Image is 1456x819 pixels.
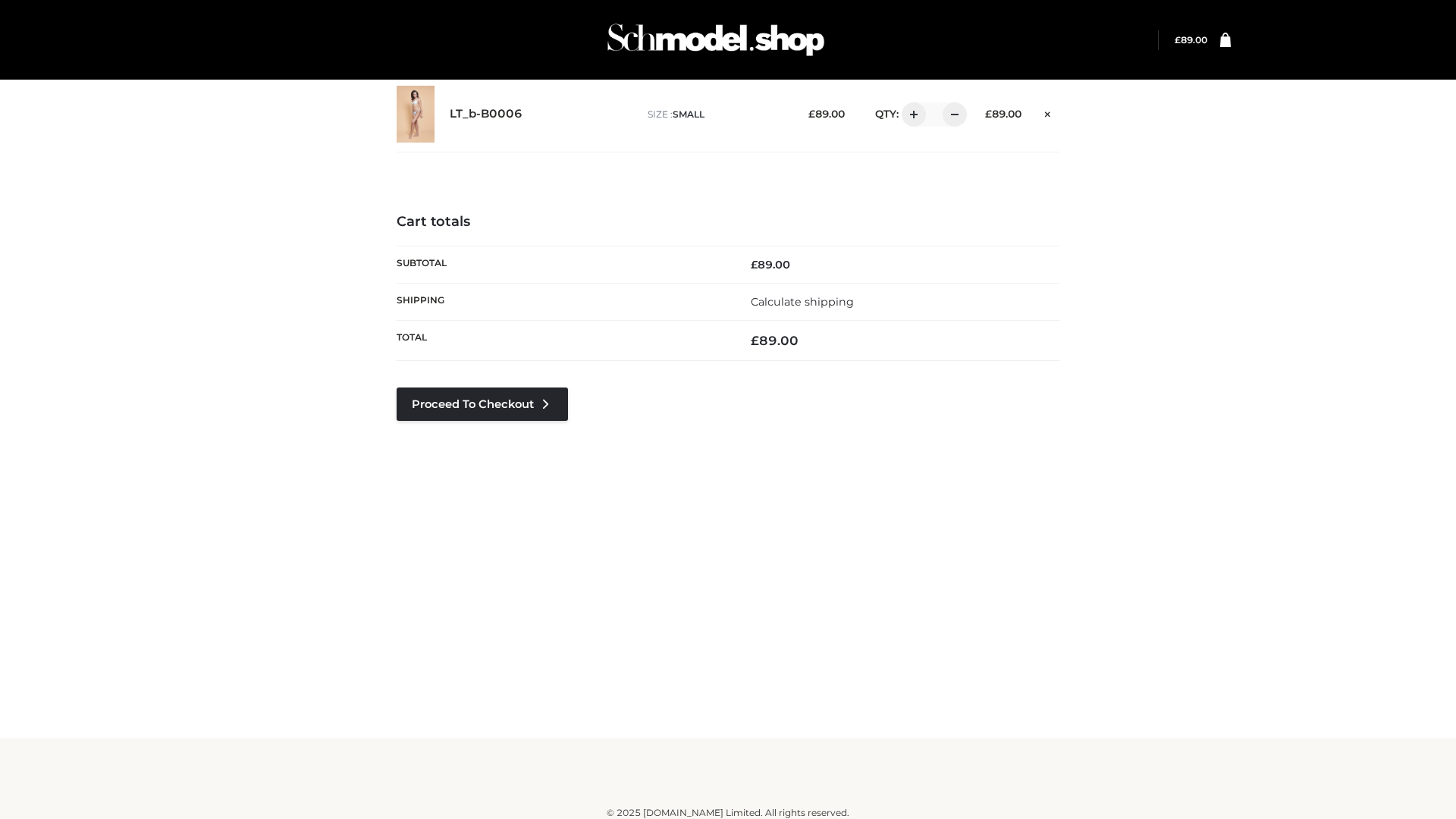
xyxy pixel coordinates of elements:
a: Remove this item [1037,102,1059,122]
bdi: 89.00 [808,108,845,120]
div: QTY: [860,102,962,127]
span: £ [751,333,759,348]
a: Calculate shipping [751,295,854,309]
bdi: 89.00 [1175,34,1207,45]
span: SMALL [673,108,704,120]
bdi: 89.00 [751,333,799,348]
img: Schmodel Admin 964 [602,10,830,70]
th: Subtotal [397,246,728,283]
h4: Cart totals [397,214,1059,231]
a: LT_b-B0006 [450,107,522,121]
a: £89.00 [1175,34,1207,45]
span: £ [1175,34,1181,45]
span: £ [808,108,815,120]
bdi: 89.00 [985,108,1021,120]
span: £ [751,258,758,271]
span: £ [985,108,992,120]
th: Total [397,321,728,361]
a: Proceed to Checkout [397,388,568,421]
bdi: 89.00 [751,258,790,271]
th: Shipping [397,283,728,320]
p: size : [648,108,785,121]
